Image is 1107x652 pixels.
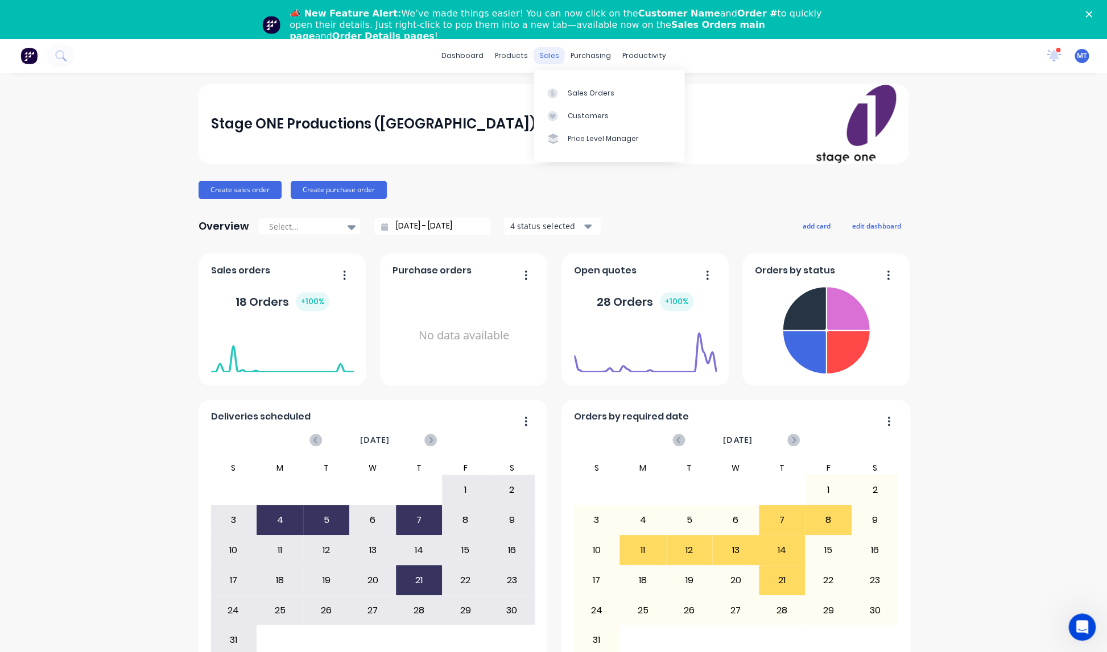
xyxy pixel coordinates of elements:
[332,31,435,41] b: Order Details pages
[304,596,349,625] div: 26
[489,47,534,64] div: products
[852,461,898,475] div: S
[489,596,535,625] div: 30
[443,596,488,625] div: 29
[568,134,639,144] div: Price Level Manager
[199,181,282,199] button: Create sales order
[845,218,908,233] button: edit dashboard
[816,85,896,163] img: Stage ONE Productions (VIC) Pty Ltd
[396,566,442,595] div: 21
[350,506,395,534] div: 6
[262,16,280,34] img: Profile image for Team
[534,127,684,150] a: Price Level Manager
[350,536,395,564] div: 13
[489,461,535,475] div: S
[574,596,619,625] div: 24
[290,8,401,19] b: 📣 New Feature Alert:
[617,47,672,64] div: productivity
[852,506,898,534] div: 9
[349,461,396,475] div: W
[806,506,851,534] div: 8
[20,47,38,64] img: Factory
[852,596,898,625] div: 30
[257,461,303,475] div: M
[806,566,851,595] div: 22
[199,215,249,238] div: Overview
[620,506,666,534] div: 4
[620,596,666,625] div: 25
[290,8,827,42] div: We’ve made things easier! You can now click on the and to quickly open their details. Just right-...
[257,536,303,564] div: 11
[852,536,898,564] div: 16
[211,566,257,595] div: 17
[290,19,765,41] b: Sales Orders main page
[574,506,619,534] div: 3
[667,506,712,534] div: 5
[489,506,535,534] div: 9
[443,536,488,564] div: 15
[713,566,758,595] div: 20
[806,476,851,504] div: 1
[667,596,712,625] div: 26
[304,506,349,534] div: 5
[795,218,838,233] button: add card
[660,292,693,311] div: + 100 %
[257,506,303,534] div: 4
[443,506,488,534] div: 8
[489,536,535,564] div: 16
[667,536,712,564] div: 12
[666,461,713,475] div: T
[443,566,488,595] div: 22
[638,8,720,19] b: Customer Name
[737,8,778,19] b: Order #
[436,47,489,64] a: dashboard
[568,111,609,121] div: Customers
[510,220,582,232] div: 4 status selected
[759,506,805,534] div: 7
[1077,51,1087,61] span: MT
[504,218,601,235] button: 4 status selected
[713,506,758,534] div: 6
[211,536,257,564] div: 10
[565,47,617,64] div: purchasing
[211,596,257,625] div: 24
[534,82,684,105] a: Sales Orders
[211,506,257,534] div: 3
[396,461,443,475] div: T
[574,410,689,423] span: Orders by required date
[304,566,349,595] div: 19
[712,461,759,475] div: W
[1085,10,1097,17] div: Close
[303,461,350,475] div: T
[759,536,805,564] div: 14
[568,88,614,98] div: Sales Orders
[350,566,395,595] div: 20
[291,181,387,199] button: Create purchase order
[713,536,758,564] div: 13
[806,536,851,564] div: 15
[573,461,620,475] div: S
[620,536,666,564] div: 11
[360,434,390,446] span: [DATE]
[759,596,805,625] div: 28
[396,596,442,625] div: 28
[257,566,303,595] div: 18
[852,476,898,504] div: 2
[806,596,851,625] div: 29
[713,596,758,625] div: 27
[723,434,753,446] span: [DATE]
[489,566,535,595] div: 23
[574,264,637,277] span: Open quotes
[805,461,852,475] div: F
[597,292,693,311] div: 28 Orders
[620,566,666,595] div: 18
[393,264,472,277] span: Purchase orders
[1068,613,1096,641] iframe: Intercom live chat
[393,282,535,389] div: No data available
[350,596,395,625] div: 27
[257,596,303,625] div: 25
[396,536,442,564] div: 14
[534,47,565,64] div: sales
[211,264,270,277] span: Sales orders
[211,113,586,135] div: Stage ONE Productions ([GEOGRAPHIC_DATA]) Pty Ltd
